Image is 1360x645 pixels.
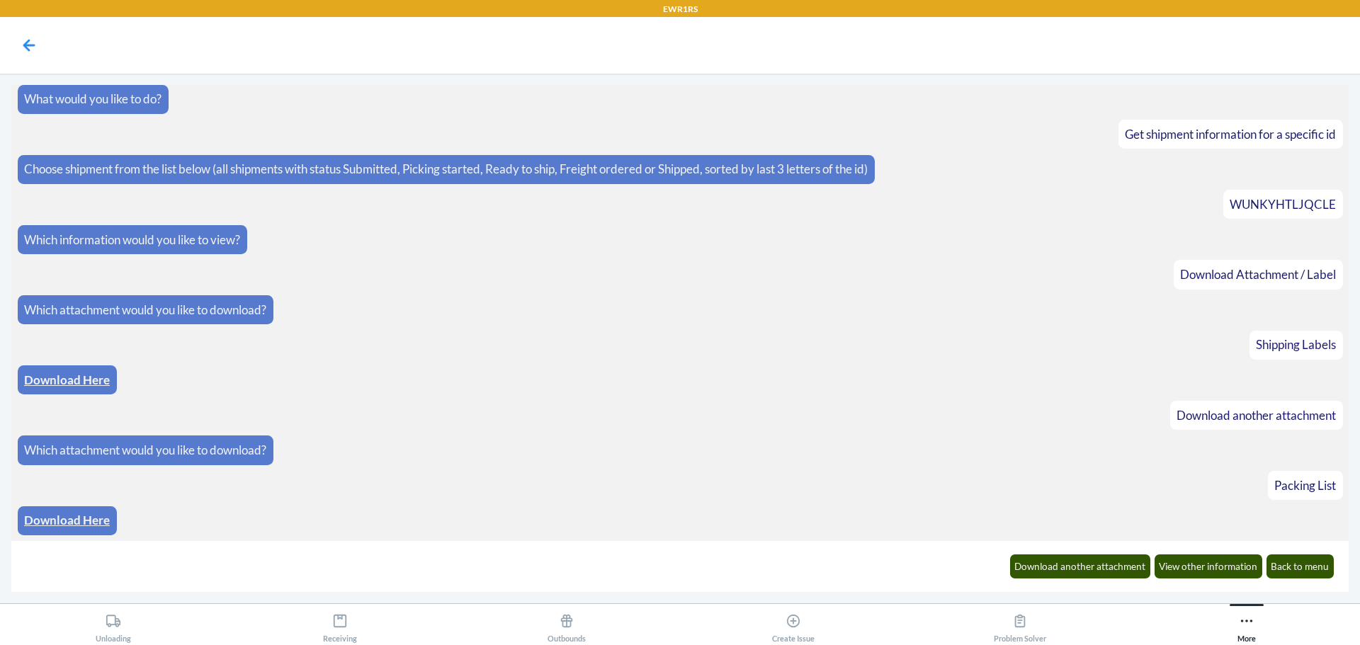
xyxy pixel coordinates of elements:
[907,604,1133,643] button: Problem Solver
[1155,554,1263,578] button: View other information
[1237,607,1256,643] div: More
[663,3,698,16] p: EWR1RS
[548,607,586,643] div: Outbounds
[453,604,680,643] button: Outbounds
[24,372,110,387] a: Download Here
[1180,267,1336,282] span: Download Attachment / Label
[994,607,1046,643] div: Problem Solver
[24,160,868,178] p: Choose shipment from the list below (all shipments with status Submitted, Picking started, Ready ...
[1230,197,1336,212] span: WUNKYHTLJQCLE
[1133,604,1360,643] button: More
[24,90,161,108] p: What would you like to do?
[1256,337,1336,352] span: Shipping Labels
[323,607,357,643] div: Receiving
[772,607,815,643] div: Create Issue
[1177,408,1336,423] span: Download another attachment
[24,441,266,460] p: Which attachment would you like to download?
[680,604,907,643] button: Create Issue
[24,231,240,249] p: Which information would you like to view?
[96,607,131,643] div: Unloading
[1266,554,1334,578] button: Back to menu
[1274,478,1336,493] span: Packing List
[24,513,110,527] a: Download Here
[1010,554,1151,578] button: Download another attachment
[24,301,266,319] p: Which attachment would you like to download?
[227,604,453,643] button: Receiving
[1125,127,1336,142] span: Get shipment information for a specific id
